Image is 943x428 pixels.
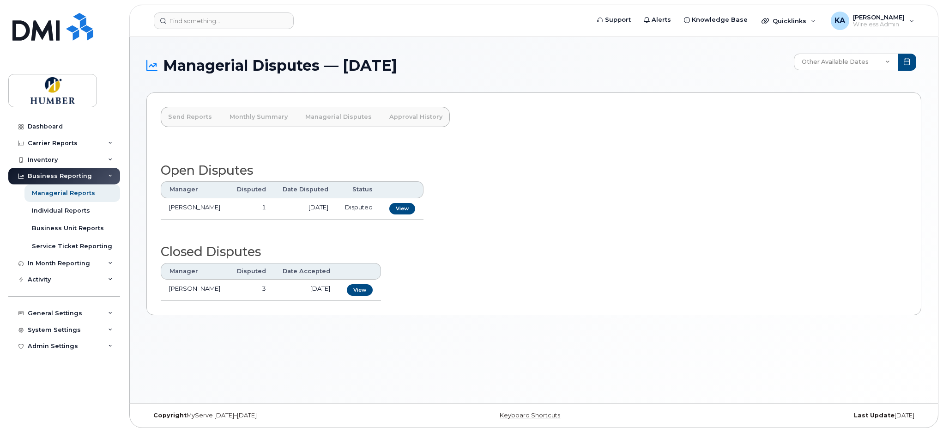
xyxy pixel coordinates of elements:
th: Disputed [229,263,274,280]
td: [PERSON_NAME] [161,198,229,220]
h1: Managerial Disputes — [DATE] [146,57,789,73]
a: View [389,203,415,214]
td: 1 [229,198,274,220]
td: 3 [229,280,274,301]
div: [DATE] [663,412,921,419]
a: Monthly Summary [222,107,295,127]
th: Disputed [229,181,274,198]
th: Date Disputed [274,181,337,198]
th: Manager [161,263,229,280]
div: MyServe [DATE]–[DATE] [146,412,405,419]
a: Keyboard Shortcuts [500,412,560,419]
a: Managerial Disputes [298,107,379,127]
strong: Last Update [854,412,895,419]
td: [DATE] [274,280,339,301]
h2: Closed Disputes [161,245,907,259]
h2: Open Disputes [161,164,907,177]
strong: Copyright [153,412,187,419]
a: View [347,284,373,296]
th: Date Accepted [274,263,339,280]
th: Status [337,181,381,198]
td: [DATE] [274,198,337,220]
a: Send Reports [161,107,219,127]
a: Approval History [382,107,450,127]
td: [PERSON_NAME] [161,280,229,301]
td: Disputed [337,198,381,220]
th: Manager [161,181,229,198]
